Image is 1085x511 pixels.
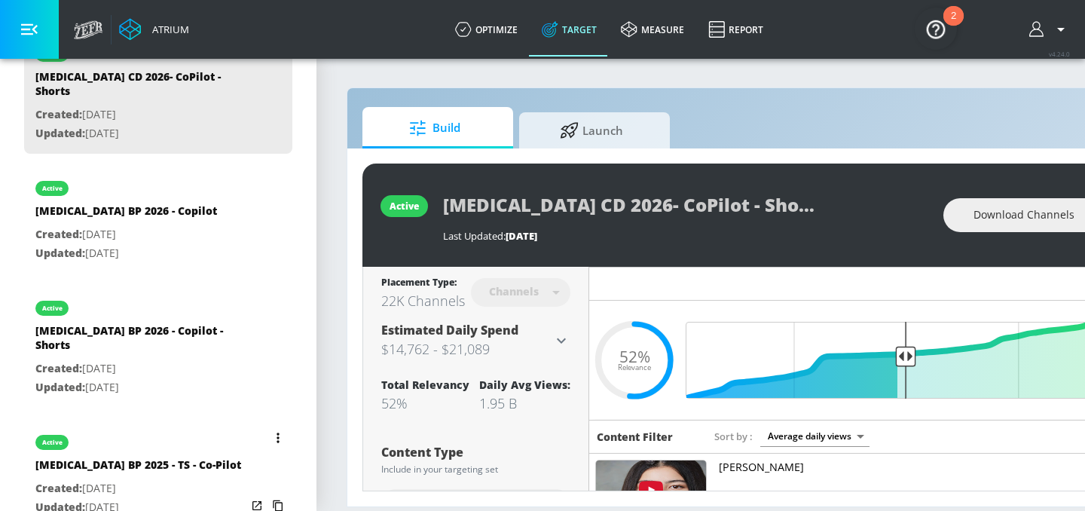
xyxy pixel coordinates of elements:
[381,465,570,474] div: Include in your targeting set
[443,229,928,243] div: Last Updated:
[377,110,492,146] span: Build
[443,2,530,57] a: optimize
[481,285,546,298] div: Channels
[530,2,609,57] a: Target
[35,124,246,143] p: [DATE]
[35,479,241,498] p: [DATE]
[35,378,246,397] p: [DATE]
[35,246,85,260] span: Updated:
[35,244,217,263] p: [DATE]
[915,8,957,50] button: Open Resource Center, 2 new notifications
[35,457,241,479] div: [MEDICAL_DATA] BP 2025 - TS - Co-Pilot
[381,338,552,360] h3: $14,762 - $21,089
[381,322,518,338] span: Estimated Daily Spend
[619,348,650,364] span: 52%
[381,276,465,292] div: Placement Type:
[24,32,292,154] div: [MEDICAL_DATA] CD 2026- CoPilot - ShortsCreated:[DATE]Updated:[DATE]
[35,380,85,394] span: Updated:
[119,18,189,41] a: Atrium
[390,200,419,213] div: active
[381,394,469,412] div: 52%
[618,364,651,372] span: Relevance
[35,323,246,360] div: [MEDICAL_DATA] BP 2026 - Copilot - Shorts
[24,286,292,408] div: active[MEDICAL_DATA] BP 2026 - Copilot - ShortsCreated:[DATE]Updated:[DATE]
[973,206,1074,225] span: Download Channels
[35,360,246,378] p: [DATE]
[42,439,63,446] div: active
[609,2,696,57] a: measure
[35,203,217,225] div: [MEDICAL_DATA] BP 2026 - Copilot
[597,430,673,444] h6: Content Filter
[534,112,649,148] span: Launch
[35,225,217,244] p: [DATE]
[696,2,775,57] a: Report
[24,166,292,274] div: active[MEDICAL_DATA] BP 2026 - CopilotCreated:[DATE]Updated:[DATE]
[1049,50,1070,58] span: v 4.24.0
[146,23,189,36] div: Atrium
[381,446,570,458] div: Content Type
[479,394,570,412] div: 1.95 B
[42,304,63,312] div: active
[35,126,85,140] span: Updated:
[35,481,82,495] span: Created:
[381,292,465,310] div: 22K Channels
[35,106,246,124] p: [DATE]
[381,322,570,360] div: Estimated Daily Spend$14,762 - $21,089
[381,378,469,392] div: Total Relevancy
[35,227,82,241] span: Created:
[35,361,82,375] span: Created:
[479,378,570,392] div: Daily Avg Views:
[506,229,537,243] span: [DATE]
[35,107,82,121] span: Created:
[951,16,956,35] div: 2
[42,185,63,192] div: active
[35,69,246,106] div: [MEDICAL_DATA] CD 2026- CoPilot - Shorts
[760,426,870,446] div: Average daily views
[714,430,753,443] span: Sort by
